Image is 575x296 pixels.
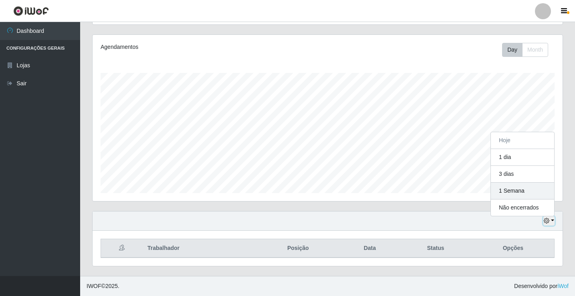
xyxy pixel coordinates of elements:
[13,6,49,16] img: CoreUI Logo
[340,239,399,258] th: Data
[502,43,555,57] div: Toolbar with button groups
[87,282,119,290] span: © 2025 .
[502,43,548,57] div: First group
[101,43,283,51] div: Agendamentos
[514,282,569,290] span: Desenvolvido por
[491,149,554,166] button: 1 dia
[491,132,554,149] button: Hoje
[399,239,472,258] th: Status
[491,183,554,199] button: 1 Semana
[491,199,554,216] button: Não encerrados
[557,283,569,289] a: iWof
[143,239,256,258] th: Trabalhador
[87,283,101,289] span: IWOF
[522,43,548,57] button: Month
[491,166,554,183] button: 3 dias
[502,43,523,57] button: Day
[256,239,340,258] th: Posição
[472,239,555,258] th: Opções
